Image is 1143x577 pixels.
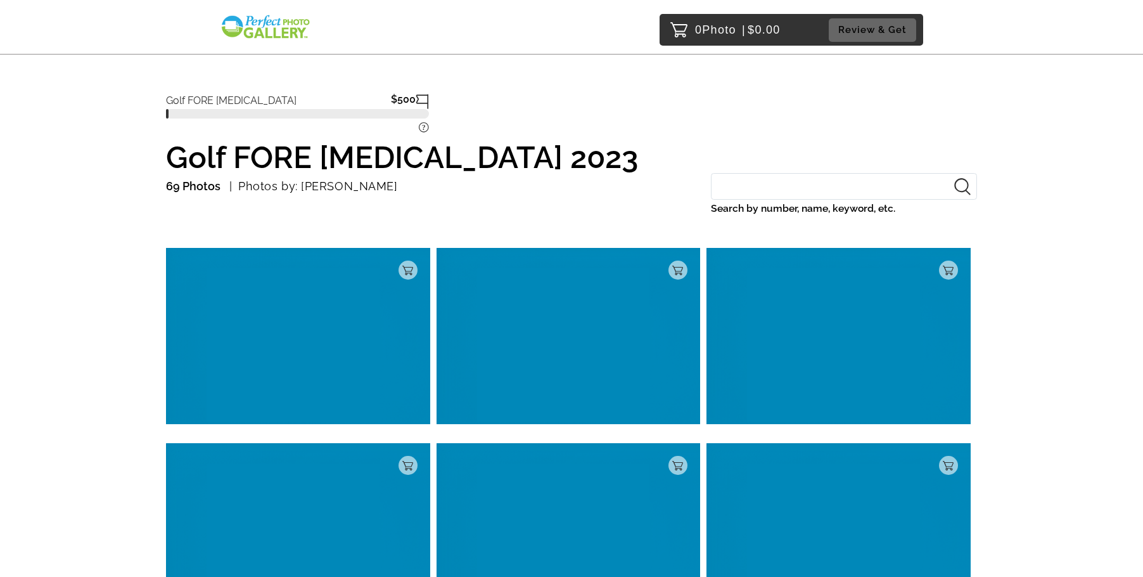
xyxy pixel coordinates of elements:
[711,200,977,217] label: Search by number, name, keyword, etc.
[166,176,220,197] p: 69 Photos
[229,176,398,197] p: Photos by: [PERSON_NAME]
[422,123,426,132] tspan: ?
[742,23,746,36] span: |
[829,18,920,42] a: Review & Get
[706,248,971,424] img: null_blue.6d0957a7.png
[829,18,916,42] button: Review & Get
[166,248,430,424] img: null_blue.6d0957a7.png
[695,20,781,40] p: 0 $0.00
[702,20,736,40] span: Photo
[391,94,416,109] p: $500
[220,14,311,40] img: Snapphound Logo
[166,89,297,107] p: Golf FORE [MEDICAL_DATA]
[437,248,701,424] img: null_blue.6d0957a7.png
[166,141,977,173] h1: Golf FORE [MEDICAL_DATA] 2023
